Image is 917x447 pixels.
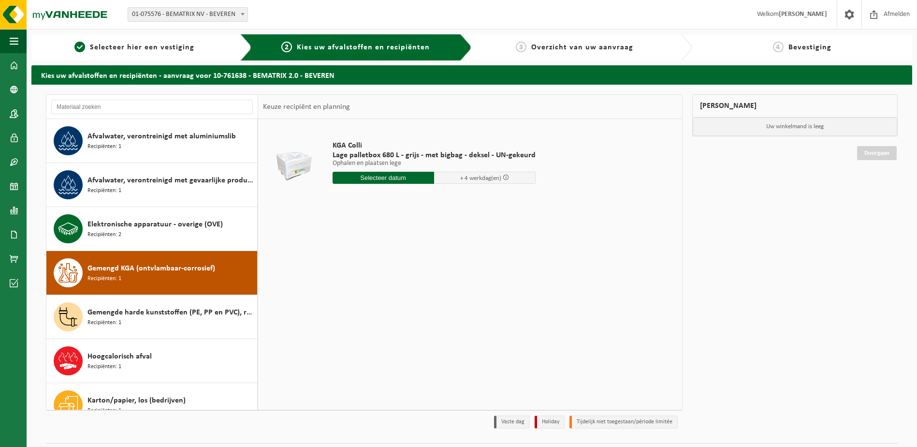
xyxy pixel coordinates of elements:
[494,416,530,429] li: Vaste dag
[128,8,247,21] span: 01-075576 - BEMATRIX NV - BEVEREN
[693,118,898,136] p: Uw winkelmand is leeg
[87,230,121,239] span: Recipiënten: 2
[128,7,248,22] span: 01-075576 - BEMATRIX NV - BEVEREN
[460,175,501,181] span: + 4 werkdag(en)
[87,307,255,318] span: Gemengde harde kunststoffen (PE, PP en PVC), recycleerbaar (industrieel)
[74,42,85,52] span: 1
[692,94,898,118] div: [PERSON_NAME]
[333,160,536,167] p: Ophalen en plaatsen lege
[90,44,194,51] span: Selecteer hier een vestiging
[87,131,236,142] span: Afvalwater, verontreinigd met aluminiumslib
[46,251,258,295] button: Gemengd KGA (ontvlambaar-corrosief) Recipiënten: 1
[569,416,678,429] li: Tijdelijk niet toegestaan/période limitée
[281,42,292,52] span: 2
[46,383,258,427] button: Karton/papier, los (bedrijven) Recipiënten: 1
[31,65,912,84] h2: Kies uw afvalstoffen en recipiënten - aanvraag voor 10-761638 - BEMATRIX 2.0 - BEVEREN
[87,186,121,195] span: Recipiënten: 1
[333,172,434,184] input: Selecteer datum
[87,263,215,274] span: Gemengd KGA (ontvlambaar-corrosief)
[46,119,258,163] button: Afvalwater, verontreinigd met aluminiumslib Recipiënten: 1
[46,295,258,339] button: Gemengde harde kunststoffen (PE, PP en PVC), recycleerbaar (industrieel) Recipiënten: 1
[51,100,253,114] input: Materiaal zoeken
[87,318,121,328] span: Recipiënten: 1
[333,141,536,150] span: KGA Colli
[773,42,784,52] span: 4
[788,44,831,51] span: Bevestiging
[531,44,633,51] span: Overzicht van uw aanvraag
[87,175,255,186] span: Afvalwater, verontreinigd met gevaarlijke producten
[516,42,526,52] span: 3
[87,395,186,406] span: Karton/papier, los (bedrijven)
[46,163,258,207] button: Afvalwater, verontreinigd met gevaarlijke producten Recipiënten: 1
[297,44,430,51] span: Kies uw afvalstoffen en recipiënten
[333,150,536,160] span: Lage palletbox 680 L - grijs - met bigbag - deksel - UN-gekeurd
[36,42,233,53] a: 1Selecteer hier een vestiging
[87,142,121,151] span: Recipiënten: 1
[258,95,355,119] div: Keuze recipiënt en planning
[46,207,258,251] button: Elektronische apparatuur - overige (OVE) Recipiënten: 2
[535,416,565,429] li: Holiday
[46,339,258,383] button: Hoogcalorisch afval Recipiënten: 1
[87,219,223,230] span: Elektronische apparatuur - overige (OVE)
[857,146,897,160] a: Doorgaan
[779,11,827,18] strong: [PERSON_NAME]
[87,406,121,416] span: Recipiënten: 1
[87,351,152,362] span: Hoogcalorisch afval
[87,274,121,283] span: Recipiënten: 1
[87,362,121,372] span: Recipiënten: 1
